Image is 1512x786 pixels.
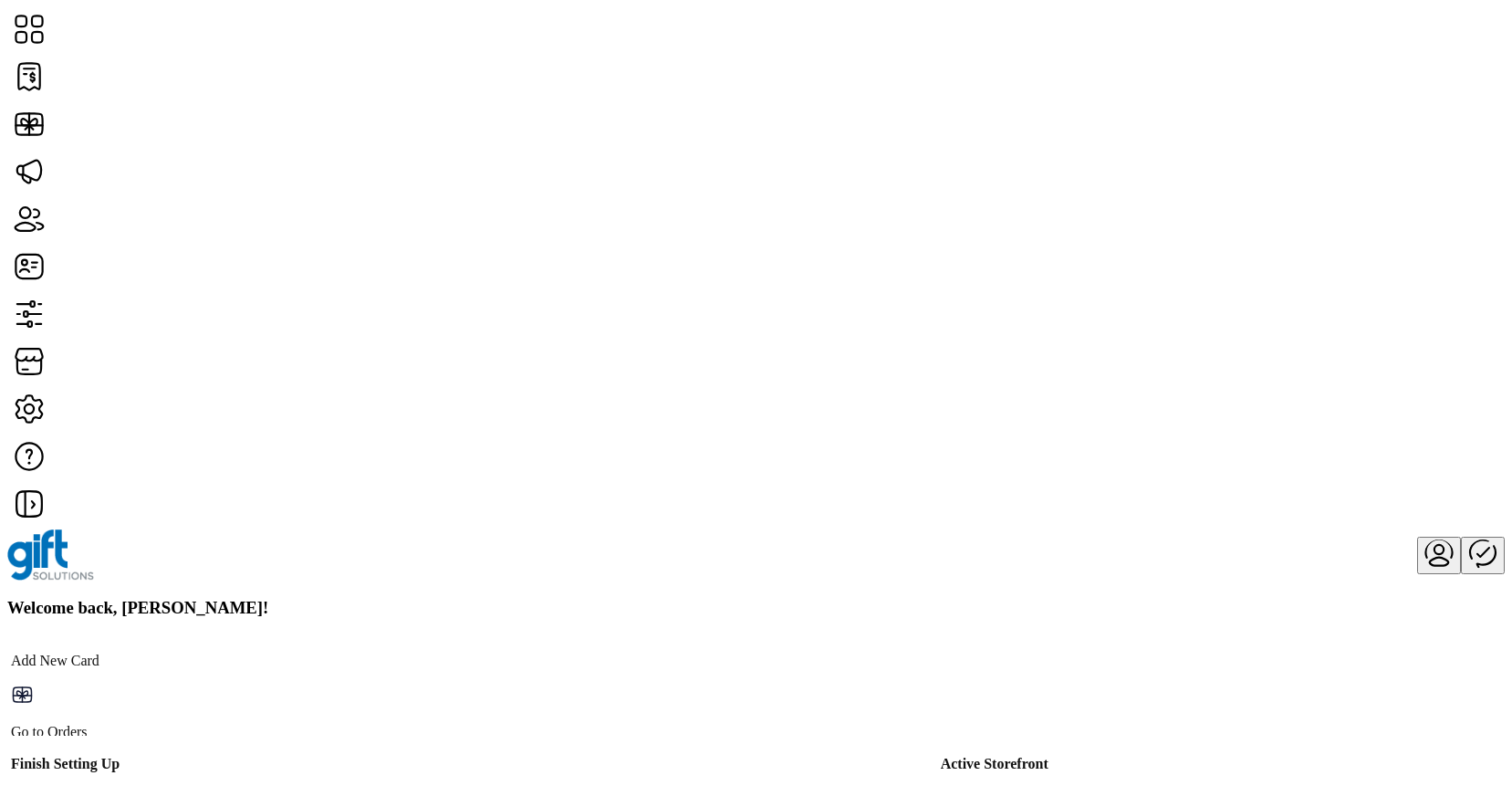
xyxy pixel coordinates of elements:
[7,529,94,581] img: logo
[941,756,1405,772] h4: Active Storefront
[1461,537,1505,574] button: Publisher Panel
[7,598,1505,618] h3: Welcome back, [PERSON_NAME]!
[11,756,941,772] h4: Finish Setting Up
[11,724,1405,740] p: Go to Orders
[11,653,1405,669] p: Add New Card
[1417,537,1461,574] button: menu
